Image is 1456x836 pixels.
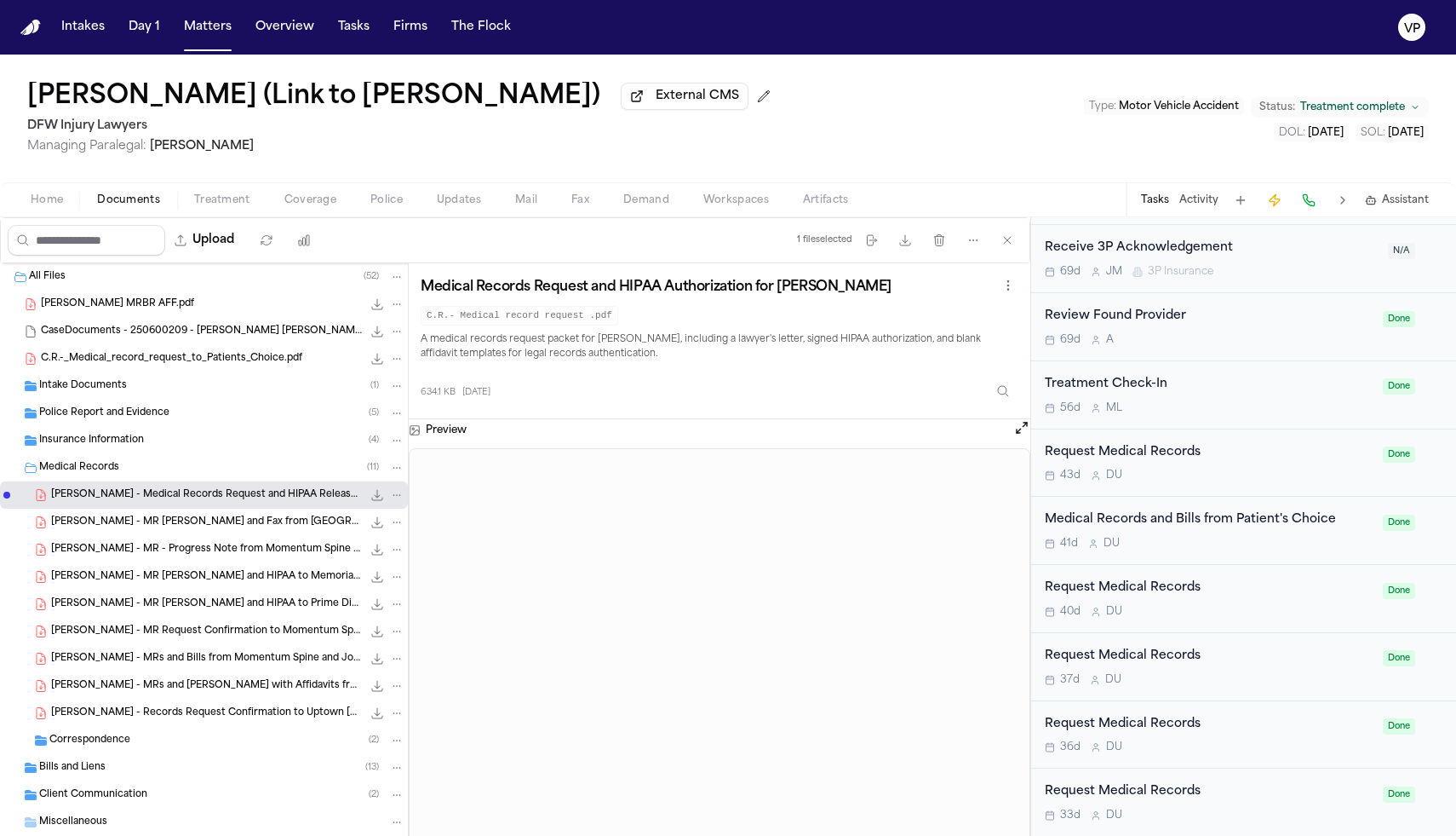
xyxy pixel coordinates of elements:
[51,679,362,694] span: [PERSON_NAME] - MRs and [PERSON_NAME] with Affidavits from Patients Choice - [DATE] to [DATE]
[1382,193,1429,207] span: Assistant
[39,788,147,803] span: Client Communication
[369,677,386,695] button: Download C. Riden - MRs and Bills with Affidavits from Patients Choice - 7.2.25 to 8.20.25
[369,596,386,613] button: Download C. Riden - MR Request and HIPAA to Prime Diagnostic Imaging - 8.29.25
[1060,605,1081,619] span: 40d
[1060,537,1078,551] span: 41d
[1300,101,1405,114] span: Treatment complete
[39,434,144,448] span: Insurance Information
[1361,128,1385,138] span: SOL :
[1060,673,1080,687] span: 37d
[437,193,481,207] span: Updates
[27,116,777,136] h2: DFW Injury Lawyers
[1045,239,1378,258] div: Receive 3P Acknowledgement
[421,306,618,326] code: C.R.- Medical record request .pdf
[1013,419,1030,436] button: Open preview
[656,88,739,105] span: External CMS
[39,461,119,476] span: Medical Records
[41,297,194,312] span: [PERSON_NAME] MRBR AFF.pdf
[367,463,379,472] span: ( 11 )
[41,325,362,339] span: CaseDocuments - 250600209 - [PERSON_NAME] [PERSON_NAME] 20250806194530.zip
[803,193,849,207] span: Artifacts
[51,625,362,639] span: [PERSON_NAME] - MR Request Confirmation to Momentum Spine and Joint - [DATE]
[1388,128,1424,138] span: [DATE]
[1179,193,1218,207] button: Activity
[27,140,146,153] span: Managing Paralegal:
[369,514,386,531] button: Download C. Riden - MR Order and Fax from South Dallas Momentum to DFW MRI - 6.24.25
[249,12,321,43] button: Overview
[1297,188,1321,212] button: Make a Call
[51,543,362,557] span: [PERSON_NAME] - MR - Progress Note from Momentum Spine & Joint - [DATE]
[1060,741,1081,754] span: 36d
[369,650,386,667] button: Download C. Riden - MRs and Bills from Momentum Spine and Joint and Prime Diagnostic Imaging - 6....
[515,193,537,207] span: Mail
[1106,401,1122,415] span: M L
[1383,515,1415,531] span: Done
[54,12,112,43] button: Intakes
[1229,188,1253,212] button: Add Task
[1119,101,1239,112] span: Motor Vehicle Accident
[39,379,127,394] span: Intake Documents
[51,488,362,503] span: [PERSON_NAME] - Medical Records Request and HIPAA Release to DFW [MEDICAL_DATA] - [DATE]
[369,408,379,418] span: ( 5 )
[39,761,106,775] span: Bills and Liens
[1106,333,1114,347] span: A
[1060,809,1081,822] span: 33d
[1045,782,1373,802] div: Request Medical Records
[369,705,386,722] button: Download C. Riden - Records Request Confirmation to Uptown Radiology - 8.29.25
[369,541,386,558] button: Download C. Riden - MR - Progress Note from Momentum Spine & Joint - 7.8.25
[1031,497,1456,565] div: Open task: Medical Records and Bills from Patient's Choice
[177,12,238,43] button: Matters
[462,386,490,399] span: [DATE]
[8,225,165,256] input: Search files
[1031,633,1456,701] div: Open task: Request Medical Records
[571,193,589,207] span: Fax
[369,323,386,340] button: Download CaseDocuments - 250600209 - Riden v. Starks 20250806194530.zip
[621,83,748,110] button: External CMS
[369,735,379,745] span: ( 2 )
[1103,537,1120,551] span: D U
[703,193,769,207] span: Workspaces
[364,272,379,281] span: ( 52 )
[1060,401,1081,415] span: 56d
[1383,718,1415,735] span: Done
[370,381,379,390] span: ( 1 )
[1045,715,1373,735] div: Request Medical Records
[369,435,379,445] span: ( 4 )
[51,706,362,721] span: [PERSON_NAME] - Records Request Confirmation to Uptown [MEDICAL_DATA] - [DATE]
[1106,605,1122,619] span: D U
[331,12,376,43] button: Tasks
[1106,809,1122,822] span: D U
[1013,419,1030,441] button: Open preview
[20,20,41,36] img: Finch Logo
[1383,787,1415,803] span: Done
[1060,469,1081,482] span: 43d
[369,790,379,799] span: ( 2 )
[365,763,379,772] span: ( 13 )
[1263,188,1287,212] button: Create Immediate Task
[1251,97,1429,118] button: Change status from Treatment complete
[369,623,386,640] button: Download C. Riden - MR Request Confirmation to Momentum Spine and Joint - 8.29.25
[1365,193,1429,207] button: Assistant
[39,816,107,830] span: Miscellaneous
[1383,378,1415,395] span: Done
[27,82,600,112] button: Edit matter name
[797,234,852,245] div: 1 file selected
[1031,701,1456,770] div: Open task: Request Medical Records
[387,12,434,43] button: Firms
[369,350,386,367] button: Download C.R.-_Medical_record_request_to_Patients_Choice.pdf
[1279,128,1305,138] span: DOL :
[1031,565,1456,633] div: Open task: Request Medical Records
[1060,333,1081,347] span: 69d
[1106,741,1122,754] span: D U
[1031,769,1456,836] div: Open task: Request Medical Records
[1274,124,1349,141] button: Edit DOL: 2025-06-13
[1089,101,1116,112] span: Type :
[426,424,467,437] h3: Preview
[444,12,518,43] button: The Flock
[51,570,362,585] span: [PERSON_NAME] - MR [PERSON_NAME] and HIPAA to Memorial Care Pharmacy - [DATE]
[369,568,386,585] button: Download C. Riden - MR Request and HIPAA to Memorial Care Pharmacy - 9.2.25
[29,270,66,285] span: All Files
[1383,447,1415,463] span: Done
